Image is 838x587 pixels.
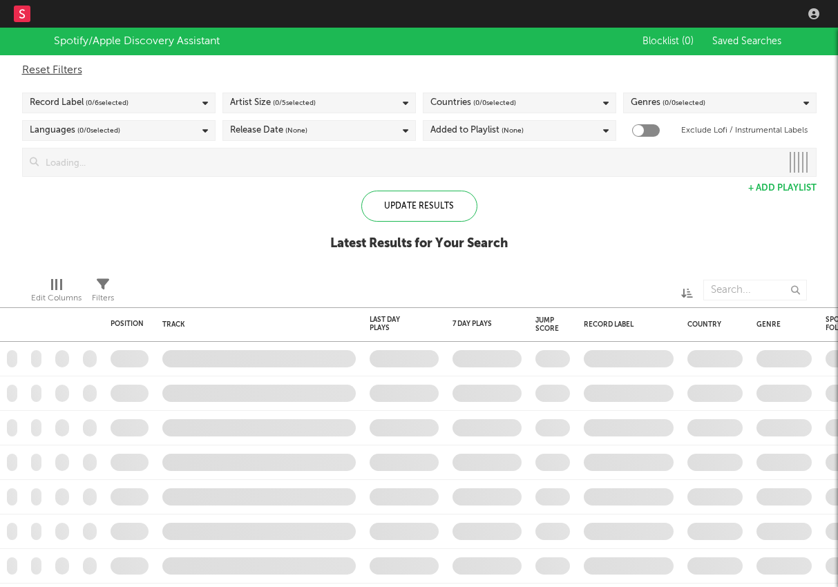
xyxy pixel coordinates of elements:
span: ( 0 ) [682,37,694,46]
button: + Add Playlist [748,184,817,193]
div: Genres [631,95,705,111]
span: ( 0 / 0 selected) [663,95,705,111]
span: ( 0 / 6 selected) [86,95,128,111]
label: Exclude Lofi / Instrumental Labels [681,122,808,139]
div: Update Results [361,191,477,222]
div: Added to Playlist [430,122,524,139]
div: Countries [430,95,516,111]
span: Saved Searches [712,37,784,46]
button: Saved Searches [708,36,784,47]
input: Loading... [39,148,781,176]
div: Artist Size [230,95,316,111]
div: 7 Day Plays [453,320,501,328]
div: Record Label [30,95,128,111]
span: Blocklist [642,37,694,46]
span: (None) [502,122,524,139]
div: Country [687,320,736,329]
div: Release Date [230,122,307,139]
div: Edit Columns [31,290,82,307]
div: Genre [756,320,805,329]
div: Edit Columns [31,273,82,313]
div: Record Label [584,320,667,329]
input: Search... [703,280,807,300]
span: (None) [285,122,307,139]
div: Latest Results for Your Search [330,235,508,252]
div: Spotify/Apple Discovery Assistant [54,33,220,50]
div: Position [111,320,144,328]
span: ( 0 / 0 selected) [77,122,120,139]
div: Last Day Plays [370,316,418,332]
div: Languages [30,122,120,139]
div: Filters [92,290,114,307]
div: Filters [92,273,114,313]
div: Track [162,320,349,329]
div: Jump Score [535,316,559,333]
div: Reset Filters [22,62,817,79]
span: ( 0 / 0 selected) [473,95,516,111]
span: ( 0 / 5 selected) [273,95,316,111]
